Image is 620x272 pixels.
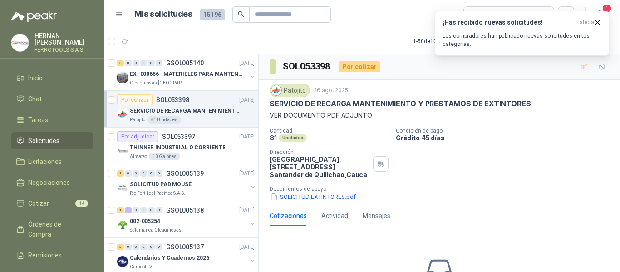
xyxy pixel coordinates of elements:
p: Dirección [270,149,369,155]
p: GSOL005140 [166,60,204,66]
div: 0 [148,170,155,177]
div: 81 Unidades [147,116,181,124]
a: 3 0 0 0 0 0 GSOL005137[DATE] Company LogoCalendarios Y Cuadernos 2026Caracol TV [117,242,256,271]
span: Chat [28,94,42,104]
span: 1 [602,4,612,13]
p: GSOL005138 [166,207,204,213]
a: Remisiones [11,247,93,264]
p: [DATE] [239,133,255,141]
div: Actividad [321,211,348,221]
p: THINNER INDUSTRIAL O CORRIENTE [130,143,225,152]
div: 1 [117,170,124,177]
p: GSOL005137 [166,244,204,250]
h1: Mis solicitudes [134,8,192,21]
div: 0 [133,244,139,250]
img: Company Logo [117,109,128,120]
p: 002-005254 [130,217,160,226]
p: [DATE] [239,169,255,178]
p: SOL053397 [162,134,195,140]
p: Salamanca Oleaginosas SAS [130,227,187,234]
span: search [238,11,244,17]
p: FERROTOOLS S.A.S. [34,47,93,53]
p: SERVICIO DE RECARGA MANTENIMIENTO Y PRESTAMOS DE EXTINTORES [270,99,531,109]
img: Company Logo [117,72,128,83]
button: ¡Has recibido nuevas solicitudes!ahora Los compradores han publicado nuevas solicitudes en tus ca... [435,11,609,56]
div: Por cotizar [117,94,153,105]
p: Almatec [130,153,147,160]
p: VER DOCUMENTO PDF ADJUNTO [270,110,609,120]
p: Los compradores han publicado nuevas solicitudes en tus categorías. [443,32,601,48]
span: 15196 [200,9,225,20]
img: Company Logo [117,146,128,157]
div: Por cotizar [339,61,380,72]
h3: ¡Has recibido nuevas solicitudes! [443,19,576,26]
div: 0 [140,244,147,250]
a: Órdenes de Compra [11,216,93,243]
div: 0 [133,207,139,213]
div: 1 - 50 de 10045 [413,34,475,49]
a: Inicio [11,69,93,87]
a: Negociaciones [11,174,93,191]
p: Patojito [130,116,145,124]
p: Calendarios Y Cuadernos 2026 [130,254,209,262]
span: Órdenes de Compra [28,219,85,239]
div: 10 Galones [149,153,180,160]
span: Solicitudes [28,136,59,146]
div: 0 [156,60,162,66]
div: 0 [140,207,147,213]
a: Por adjudicarSOL053397[DATE] Company LogoTHINNER INDUSTRIAL O CORRIENTEAlmatec10 Galones [104,128,258,164]
div: 0 [156,244,162,250]
img: Company Logo [117,256,128,267]
a: Por cotizarSOL053398[DATE] Company LogoSERVICIO DE RECARGA MANTENIMIENTO Y PRESTAMOS DE EXTINTORE... [104,91,258,128]
span: Licitaciones [28,157,62,167]
p: SERVICIO DE RECARGA MANTENIMIENTO Y PRESTAMOS DE EXTINTORES [130,107,243,115]
h3: SOL053398 [283,59,331,74]
a: Licitaciones [11,153,93,170]
p: [DATE] [239,243,255,252]
div: 0 [125,244,132,250]
div: Todas [469,10,488,20]
div: Cotizaciones [270,211,307,221]
div: 0 [125,60,132,66]
button: 1 [593,6,609,23]
div: Mensajes [363,211,390,221]
span: ahora [580,19,594,26]
div: 3 [117,244,124,250]
div: Patojito [270,84,310,97]
p: SOL053398 [156,97,189,103]
a: Solicitudes [11,132,93,149]
a: Chat [11,90,93,108]
p: Condición de pago [396,128,616,134]
a: Cotizar14 [11,195,93,212]
p: HERNAN [PERSON_NAME] [34,33,93,45]
p: SOLICITUD PAD MOUSE [130,180,192,189]
span: Inicio [28,73,43,83]
img: Company Logo [11,34,29,51]
p: Documentos de apoyo [270,186,616,192]
button: SOLICITUD EXTINTORES.pdf [270,192,357,202]
div: 0 [148,207,155,213]
p: [DATE] [239,206,255,215]
p: [GEOGRAPHIC_DATA], [STREET_ADDRESS] Santander de Quilichao , Cauca [270,155,369,178]
div: 0 [156,207,162,213]
a: 3 0 0 0 0 0 GSOL005140[DATE] Company LogoEX -000656 - MATERIELES PARA MANTENIMIENTO MECANICOleagi... [117,58,256,87]
div: 0 [125,170,132,177]
a: 1 1 0 0 0 0 GSOL005138[DATE] Company Logo002-005254Salamanca Oleaginosas SAS [117,205,256,234]
span: 14 [75,200,88,207]
p: EX -000656 - MATERIELES PARA MANTENIMIENTO MECANIC [130,70,243,79]
p: Crédito 45 días [396,134,616,142]
span: Tareas [28,115,48,125]
div: Unidades [279,134,307,142]
div: 1 [125,207,132,213]
p: Cantidad [270,128,389,134]
img: Company Logo [271,85,281,95]
p: 26 ago, 2025 [314,86,348,95]
p: 81 [270,134,277,142]
div: 0 [140,170,147,177]
p: [DATE] [239,96,255,104]
div: 0 [133,60,139,66]
div: 0 [140,60,147,66]
div: 0 [148,60,155,66]
a: Tareas [11,111,93,129]
span: Cotizar [28,198,49,208]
